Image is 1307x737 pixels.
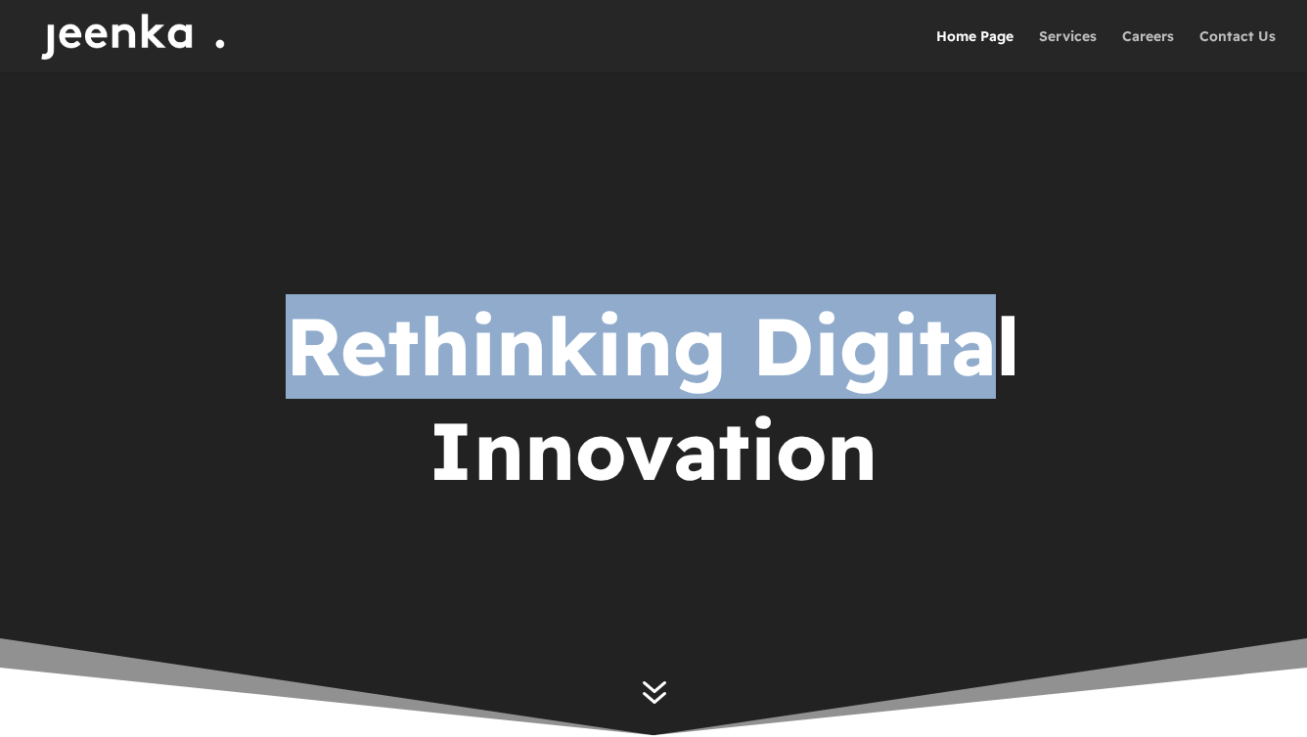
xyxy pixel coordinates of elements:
a: Home Page [936,29,1014,72]
span: 7 [630,668,678,715]
h1: Rethinking Digital Innovation [272,294,1035,512]
a: 7 [630,668,678,716]
a: Contact Us [1199,29,1276,72]
a: Services [1039,29,1097,72]
a: Careers [1122,29,1174,72]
